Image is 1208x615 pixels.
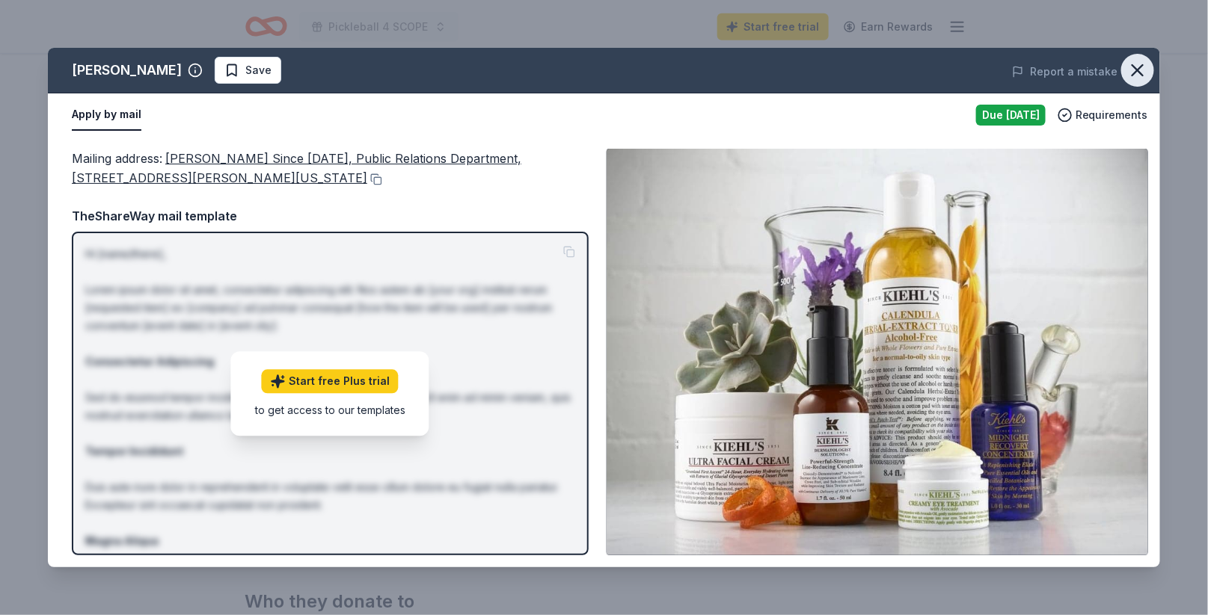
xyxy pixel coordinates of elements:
div: to get access to our templates [255,402,405,418]
span: Save [245,61,272,79]
div: [PERSON_NAME] [72,58,182,82]
img: Image for Kiehl's [607,149,1148,555]
strong: Tempor Incididunt [85,445,183,457]
button: Apply by mail [72,99,141,131]
span: [PERSON_NAME] Since [DATE], Public Relations Department, [STREET_ADDRESS][PERSON_NAME][US_STATE] [72,151,521,185]
button: Report a mistake [1012,63,1118,81]
div: Mailing address : [72,149,589,188]
button: Save [215,57,281,84]
strong: Consectetur Adipiscing [85,355,214,368]
div: Due [DATE] [976,105,1046,126]
a: Start free Plus trial [262,369,399,393]
span: Requirements [1076,106,1148,124]
button: Requirements [1058,106,1148,124]
strong: Magna Aliqua [85,534,159,547]
div: TheShareWay mail template [72,206,589,226]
